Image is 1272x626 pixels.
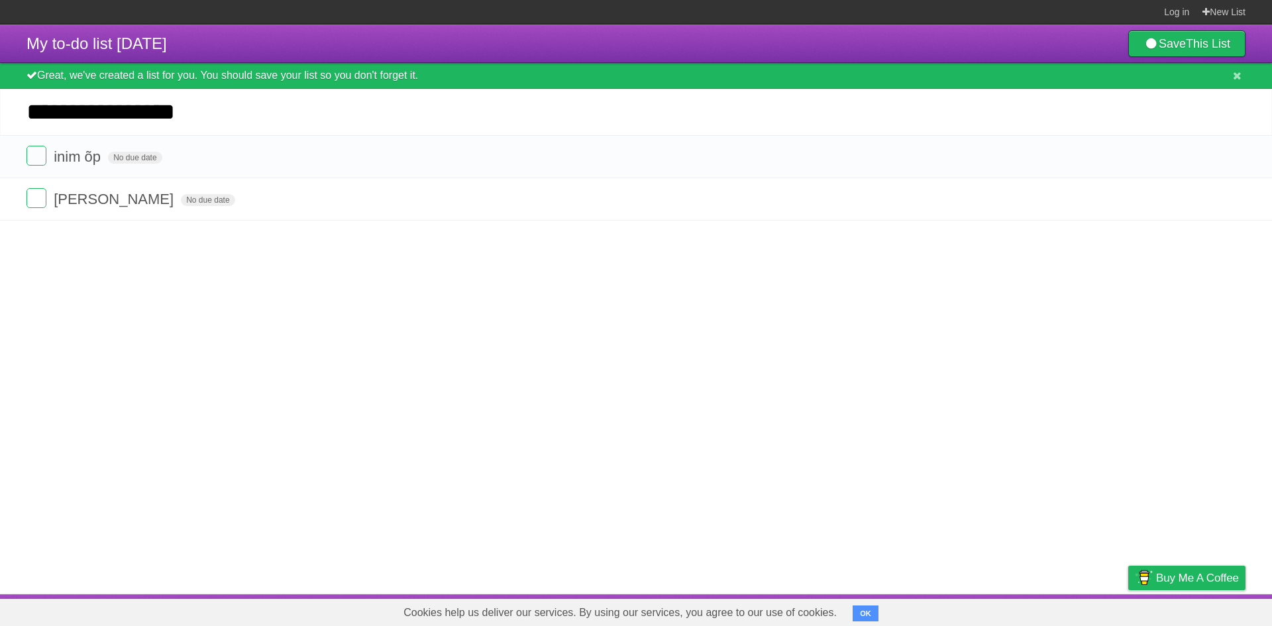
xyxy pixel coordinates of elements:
a: Suggest a feature [1162,598,1245,623]
a: Buy me a coffee [1128,566,1245,590]
a: Developers [996,598,1049,623]
span: No due date [181,194,235,206]
b: This List [1186,37,1230,50]
span: No due date [108,152,162,164]
span: Buy me a coffee [1156,566,1239,590]
label: Done [26,188,46,208]
label: Done [26,146,46,166]
a: Terms [1066,598,1095,623]
img: Buy me a coffee [1135,566,1153,589]
button: OK [853,605,878,621]
a: Privacy [1111,598,1145,623]
span: My to-do list [DATE] [26,34,167,52]
span: Cookies help us deliver our services. By using our services, you agree to our use of cookies. [390,600,850,626]
a: SaveThis List [1128,30,1245,57]
a: About [952,598,980,623]
span: inim õp [54,148,104,165]
span: [PERSON_NAME] [54,191,177,207]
